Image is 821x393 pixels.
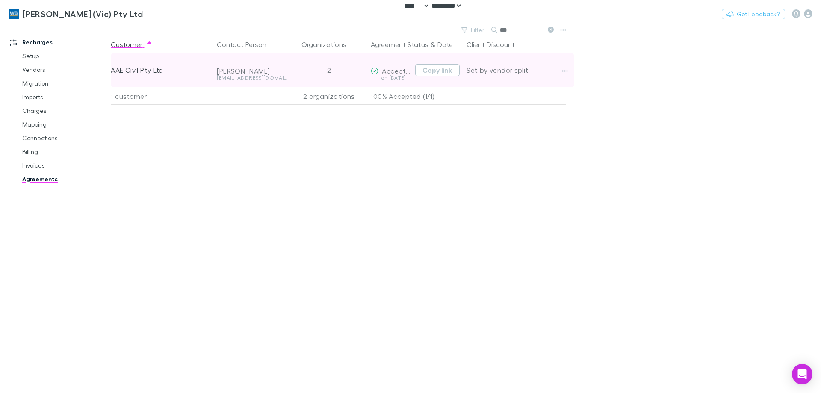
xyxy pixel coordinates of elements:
[301,36,357,53] button: Organizations
[792,364,812,384] div: Open Intercom Messenger
[14,49,115,63] a: Setup
[14,145,115,159] a: Billing
[467,36,525,53] button: Client Discount
[437,36,453,53] button: Date
[111,36,153,53] button: Customer
[457,25,490,35] button: Filter
[14,118,115,131] a: Mapping
[722,9,785,19] button: Got Feedback?
[217,67,287,75] div: [PERSON_NAME]
[290,53,367,87] div: 2
[371,75,412,80] div: on [DATE]
[14,77,115,90] a: Migration
[14,104,115,118] a: Charges
[371,36,460,53] div: &
[14,172,115,186] a: Agreements
[2,35,115,49] a: Recharges
[3,3,148,24] a: [PERSON_NAME] (Vic) Pty Ltd
[217,75,287,80] div: [EMAIL_ADDRESS][DOMAIN_NAME]
[22,9,143,19] h3: [PERSON_NAME] (Vic) Pty Ltd
[14,159,115,172] a: Invoices
[111,53,210,87] div: AAE Civil Pty Ltd
[14,63,115,77] a: Vendors
[217,36,277,53] button: Contact Person
[382,67,414,75] span: Accepted
[371,36,428,53] button: Agreement Status
[111,88,213,105] div: 1 customer
[9,9,19,19] img: William Buck (Vic) Pty Ltd's Logo
[467,53,566,87] div: Set by vendor split
[371,88,460,104] p: 100% Accepted (1/1)
[14,90,115,104] a: Imports
[415,64,460,76] button: Copy link
[14,131,115,145] a: Connections
[290,88,367,105] div: 2 organizations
